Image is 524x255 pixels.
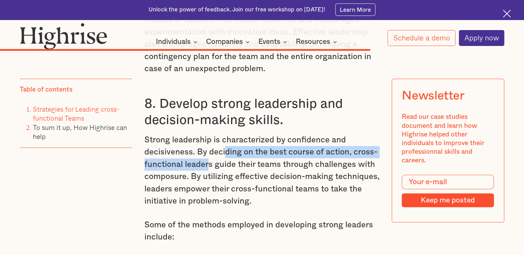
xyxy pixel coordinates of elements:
[206,38,252,46] div: Companies
[206,38,243,46] div: Companies
[459,30,505,46] a: Apply now
[156,38,199,46] div: Individuals
[258,38,289,46] div: Events
[402,88,464,103] div: Newsletter
[149,6,325,14] div: Unlock the power of feedback. Join our free workshop on [DATE]!
[402,174,494,207] form: Modal Form
[296,38,339,46] div: Resources
[33,104,119,123] a: Strategies for Leading cross-functional Teams
[503,10,511,18] img: Cross icon
[20,23,107,49] img: Highrise logo
[258,38,280,46] div: Events
[388,30,455,46] a: Schedule a demo
[402,113,494,165] div: Read our case studies document and learn how Highrise helped other individuals to improve their p...
[402,193,494,207] input: Keep me posted
[144,96,380,129] h3: 8. Develop strong leadership and decision-making skills.
[33,122,127,141] a: To sum it up, How Highrise can help
[402,174,494,189] input: Your e-mail
[144,219,380,244] p: Some of the methods employed in developing strong leaders include:
[144,134,380,208] p: Strong leadership is characterized by confidence and decisiveness. By deciding on the best course...
[296,38,330,46] div: Resources
[156,38,190,46] div: Individuals
[20,85,72,94] div: Table of contents
[335,3,376,16] a: Learn More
